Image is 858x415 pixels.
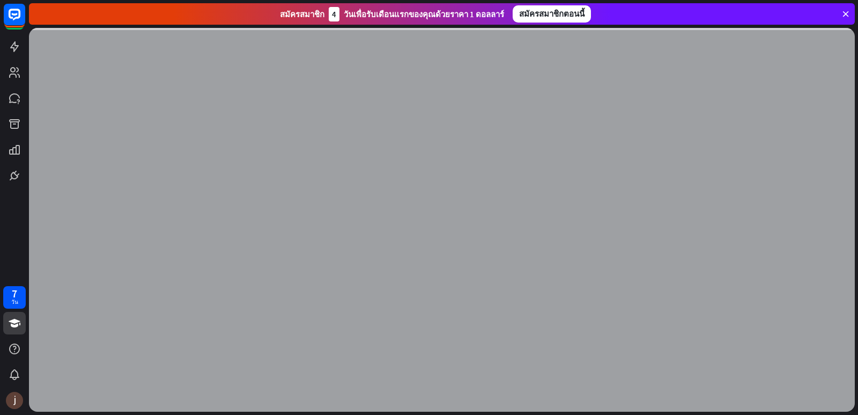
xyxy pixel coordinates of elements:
[11,298,18,305] font: วัน
[332,9,336,19] font: 4
[12,287,17,300] font: 7
[519,9,585,19] font: สมัครสมาชิกตอนนี้
[280,9,324,19] font: สมัครสมาชิก
[344,9,504,19] font: วันเพื่อรับเดือนแรกของคุณด้วยราคา 1 ดอลลาร์
[3,286,26,309] a: 7 วัน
